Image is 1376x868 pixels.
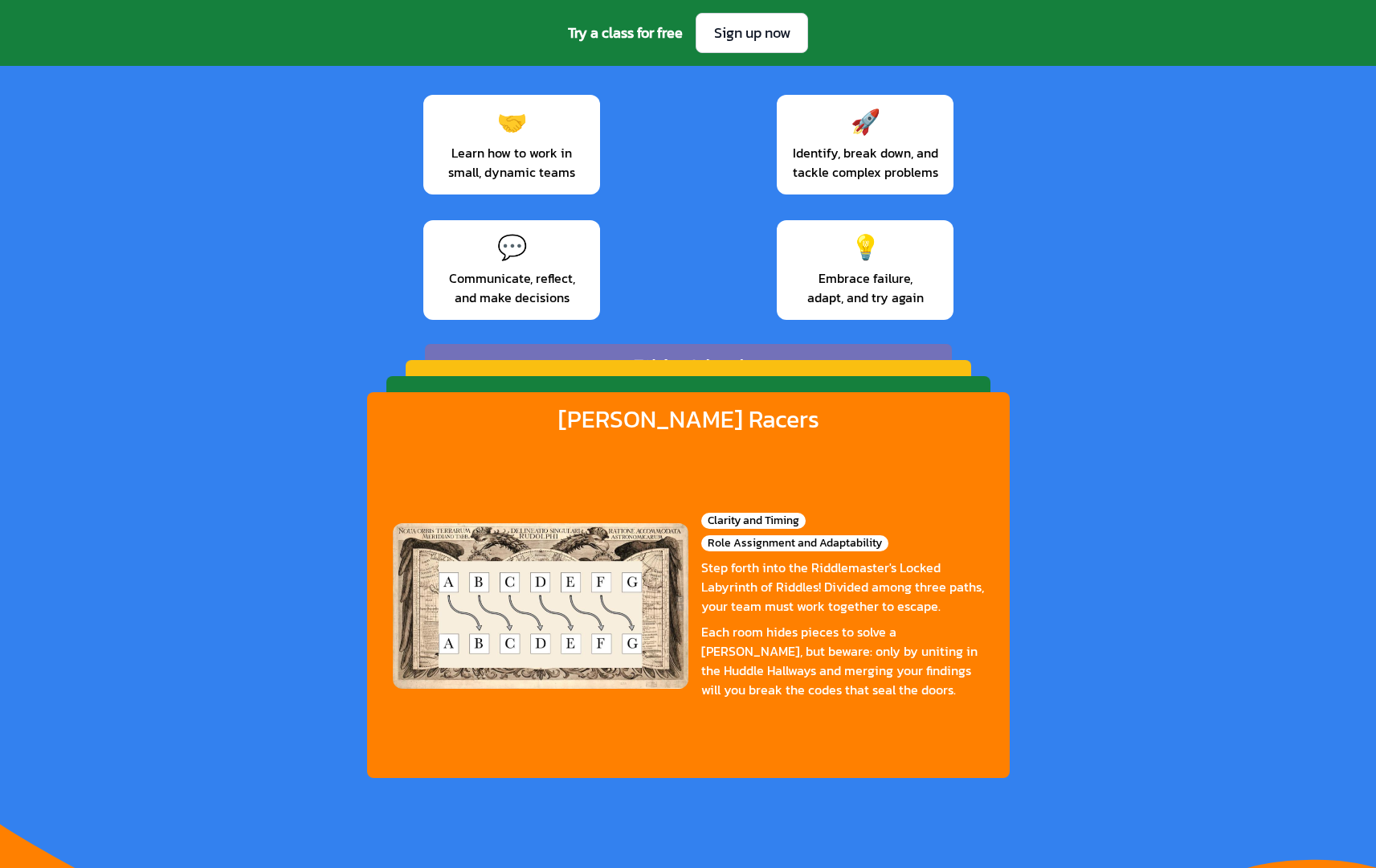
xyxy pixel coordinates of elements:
div: Each room hides pieces to solve a [PERSON_NAME], but beware: only by uniting in the Huddle Hallwa... [701,622,984,699]
div: Countdown Challenge [586,371,790,397]
div: Clarity and Timing [701,513,806,529]
span: Embrace failure, adapt, and try again [790,268,941,307]
div: Role Assignment and Adaptability [701,535,888,551]
span: Identify, break down, and tackle complex problems [790,143,941,182]
span: Try a class for free [568,22,683,44]
span: Learn how to work in small, dynamic teams [436,143,587,182]
div: [PERSON_NAME] Racers [557,405,819,434]
div: Ethics Island [633,354,744,379]
div: Step forth into the Riddlemaster's Locked Labyrinth of Riddles! Divided among three paths, your t... [701,558,984,616]
span: Communicate, reflect, and make decisions [436,268,587,307]
div: 💬 [496,233,526,262]
div: 💡 [850,233,880,262]
div: 🤝 [496,108,526,137]
div: Galactic Gear Masters [579,388,797,416]
div: 🚀 [850,108,880,137]
a: Sign up now [696,13,808,53]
